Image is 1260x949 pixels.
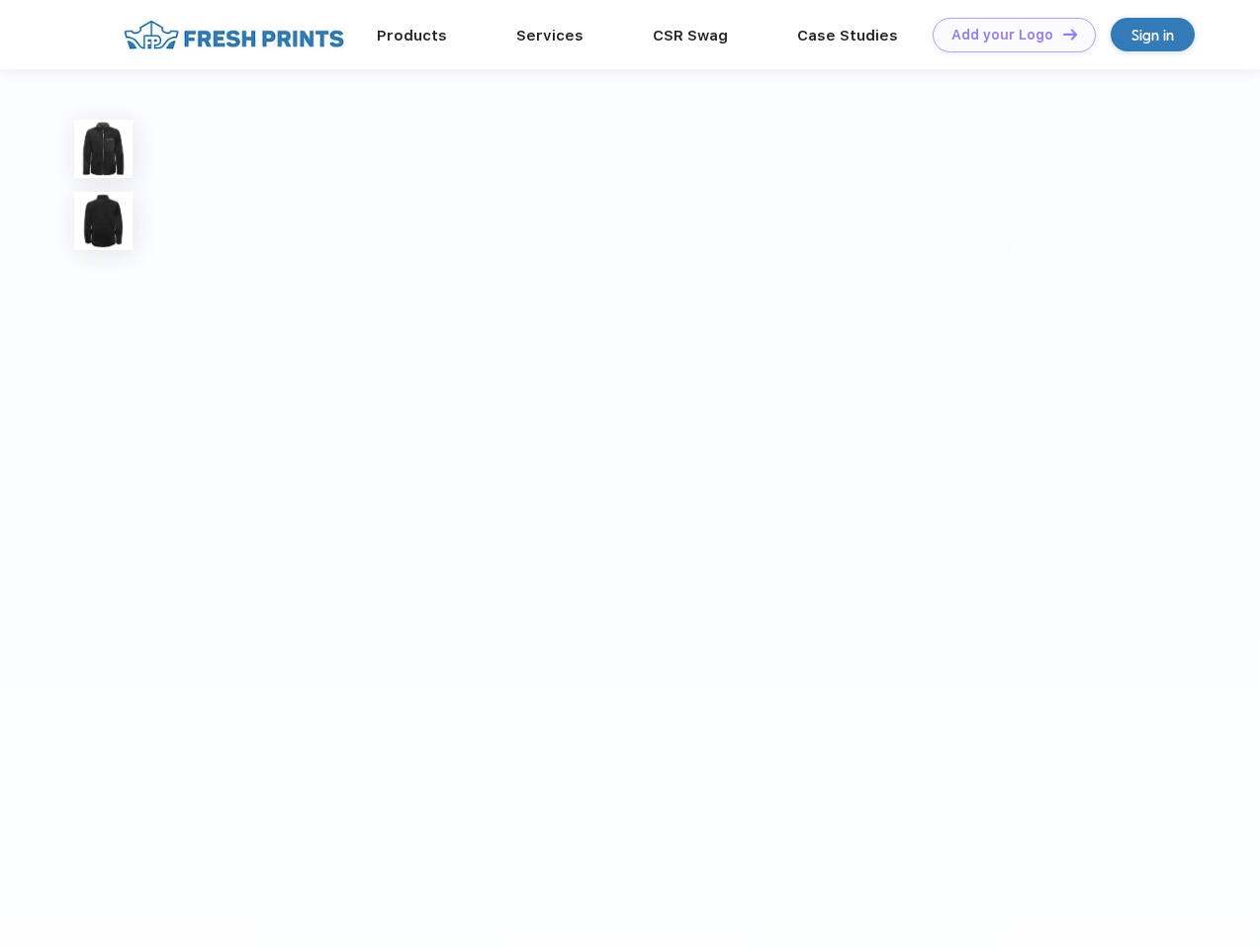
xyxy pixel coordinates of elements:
img: DT [1063,29,1077,40]
a: Sign in [1111,18,1195,51]
img: fo%20logo%202.webp [118,18,350,52]
img: func=resize&h=100 [74,120,133,178]
div: Add your Logo [951,27,1053,43]
a: Products [377,27,447,44]
img: func=resize&h=100 [74,192,133,250]
div: Sign in [1131,24,1174,46]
